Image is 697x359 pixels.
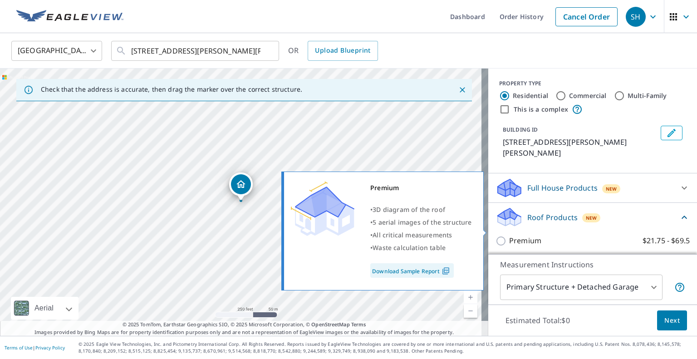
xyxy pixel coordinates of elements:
[464,304,477,318] a: Current Level 17, Zoom Out
[555,7,618,26] a: Cancel Order
[643,235,690,246] p: $21.75 - $69.5
[41,85,302,93] p: Check that the address is accurate, then drag the marker over the correct structure.
[440,267,452,275] img: Pdf Icon
[315,45,370,56] span: Upload Blueprint
[351,321,366,328] a: Terms
[456,84,468,96] button: Close
[79,341,692,354] p: © 2025 Eagle View Technologies, Inc. and Pictometry International Corp. All Rights Reserved. Repo...
[370,203,472,216] div: •
[499,79,686,88] div: PROPERTY TYPE
[131,38,260,64] input: Search by address or latitude-longitude
[628,91,667,100] label: Multi-Family
[464,290,477,304] a: Current Level 17, Zoom In
[500,275,663,300] div: Primary Structure + Detached Garage
[503,137,657,158] p: [STREET_ADDRESS][PERSON_NAME][PERSON_NAME]
[32,297,56,320] div: Aerial
[229,172,253,201] div: Dropped pin, building 1, Residential property, 674 James Ln Walton, KY 41094
[291,182,354,236] img: Premium
[674,282,685,293] span: Your report will include the primary structure and a detached garage if one exists.
[626,7,646,27] div: SH
[661,126,682,140] button: Edit building 1
[311,321,349,328] a: OpenStreetMap
[373,205,445,214] span: 3D diagram of the roof
[496,207,690,228] div: Roof ProductsNew
[5,345,65,350] p: |
[657,310,687,331] button: Next
[11,38,102,64] div: [GEOGRAPHIC_DATA]
[35,344,65,351] a: Privacy Policy
[373,218,471,226] span: 5 aerial images of the structure
[527,182,598,193] p: Full House Products
[373,243,446,252] span: Waste calculation table
[514,105,568,114] label: This is a complex
[606,185,617,192] span: New
[288,41,378,61] div: OR
[370,263,454,278] a: Download Sample Report
[498,310,577,330] p: Estimated Total: $0
[5,344,33,351] a: Terms of Use
[370,241,472,254] div: •
[11,297,79,320] div: Aerial
[308,41,378,61] a: Upload Blueprint
[509,235,541,246] p: Premium
[586,214,597,221] span: New
[500,259,685,270] p: Measurement Instructions
[527,212,578,223] p: Roof Products
[503,126,538,133] p: BUILDING ID
[16,10,123,24] img: EV Logo
[664,315,680,326] span: Next
[370,216,472,229] div: •
[569,91,607,100] label: Commercial
[370,182,472,194] div: Premium
[496,177,690,199] div: Full House ProductsNew
[513,91,548,100] label: Residential
[373,231,452,239] span: All critical measurements
[370,229,472,241] div: •
[123,321,366,329] span: © 2025 TomTom, Earthstar Geographics SIO, © 2025 Microsoft Corporation, ©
